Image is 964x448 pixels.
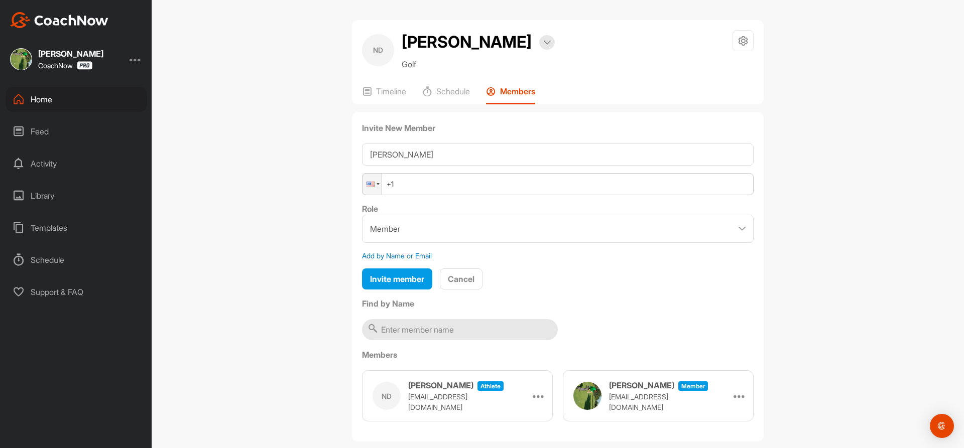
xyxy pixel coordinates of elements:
div: ND [362,34,394,66]
img: arrow-down [543,40,551,45]
img: square_228852a94f163f7c9c4473a32320375d.jpg [10,48,32,70]
input: 1 (702) 123-4567 [362,173,754,195]
div: Activity [6,151,147,176]
p: Schedule [436,86,470,96]
div: [PERSON_NAME] [38,50,103,58]
p: Golf [402,58,555,70]
h3: [PERSON_NAME] [408,379,473,391]
h2: [PERSON_NAME] [402,30,532,54]
h3: [PERSON_NAME] [609,379,674,391]
span: Cancel [448,274,474,284]
img: user [573,382,601,410]
img: CoachNow [10,12,108,28]
input: Name [362,143,754,166]
div: Library [6,183,147,208]
label: Find by Name [362,297,754,310]
p: Timeline [376,86,406,96]
p: [EMAIL_ADDRESS][DOMAIN_NAME] [408,391,509,412]
p: [EMAIL_ADDRESS][DOMAIN_NAME] [609,391,709,412]
label: Invite New Member [362,122,754,134]
div: United States: + 1 [363,174,382,195]
img: CoachNow Pro [77,61,92,70]
button: Cancel [440,268,483,290]
div: Open Intercom Messenger [930,414,954,438]
span: Invite member [370,274,424,284]
div: ND [373,382,401,410]
div: Home [6,87,147,112]
div: Templates [6,215,147,240]
p: Members [500,86,535,96]
div: Schedule [6,247,147,272]
span: Member [678,381,708,391]
label: Members [362,349,754,361]
span: athlete [477,381,504,391]
div: CoachNow [38,61,92,70]
div: Add by Name or Email [362,250,432,261]
button: Invite member [362,268,432,290]
label: Role [362,204,378,214]
div: Support & FAQ [6,279,147,305]
input: Enter member name [362,319,558,340]
div: Feed [6,119,147,144]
